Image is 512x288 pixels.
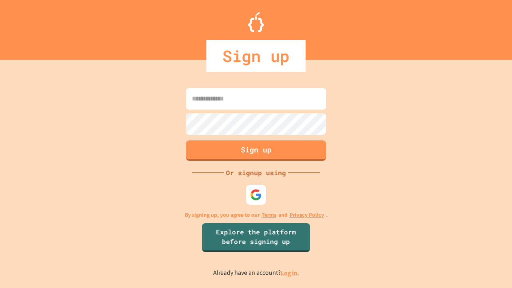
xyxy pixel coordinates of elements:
[248,12,264,32] img: Logo.svg
[185,211,328,219] p: By signing up, you agree to our and .
[186,140,326,161] button: Sign up
[202,223,310,252] a: Explore the platform before signing up
[224,168,288,178] div: Or signup using
[262,211,276,219] a: Terms
[290,211,324,219] a: Privacy Policy
[213,268,299,278] p: Already have an account?
[206,40,306,72] div: Sign up
[250,189,262,201] img: google-icon.svg
[281,269,299,277] a: Log in.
